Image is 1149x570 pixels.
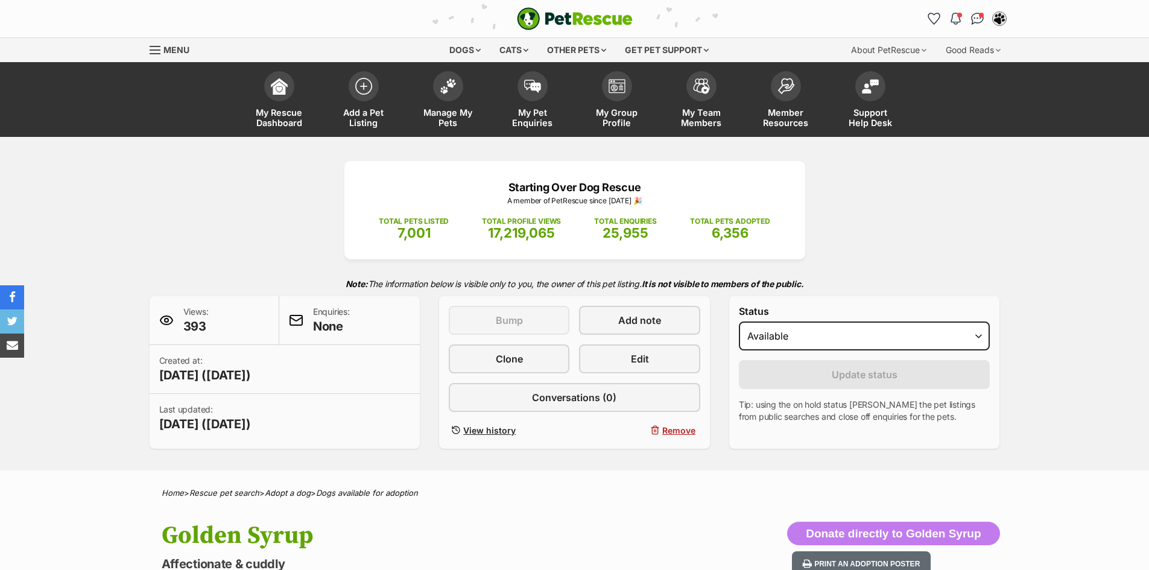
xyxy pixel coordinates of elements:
[925,9,944,28] a: Favourites
[482,216,561,227] p: TOTAL PROFILE VIEWS
[532,390,616,405] span: Conversations (0)
[539,38,615,62] div: Other pets
[131,489,1018,498] div: > > >
[517,7,633,30] img: logo-e224e6f780fb5917bec1dbf3a21bbac754714ae5b6737aabdf751b685950b380.svg
[346,279,368,289] strong: Note:
[674,107,729,128] span: My Team Members
[744,65,828,137] a: Member Resources
[159,404,251,432] p: Last updated:
[843,107,897,128] span: Support Help Desk
[603,225,648,241] span: 25,955
[579,306,700,335] a: Add note
[946,9,966,28] button: Notifications
[777,78,794,94] img: member-resources-icon-8e73f808a243e03378d46382f2149f9095a855e16c252ad45f914b54edf8863c.svg
[759,107,813,128] span: Member Resources
[925,9,1009,28] ul: Account quick links
[690,216,770,227] p: TOTAL PETS ADOPTED
[937,38,1009,62] div: Good Reads
[162,522,672,549] h1: Golden Syrup
[579,344,700,373] a: Edit
[183,318,209,335] span: 393
[313,318,350,335] span: None
[271,78,288,95] img: dashboard-icon-eb2f2d2d3e046f16d808141f083e7271f6b2e854fb5c12c21221c1fb7104beca.svg
[575,65,659,137] a: My Group Profile
[379,216,449,227] p: TOTAL PETS LISTED
[150,38,198,60] a: Menu
[662,424,695,437] span: Remove
[163,45,189,55] span: Menu
[951,13,960,25] img: notifications-46538b983faf8c2785f20acdc204bb7945ddae34d4c08c2a6579f10ce5e182be.svg
[252,107,306,128] span: My Rescue Dashboard
[491,38,537,62] div: Cats
[618,313,661,328] span: Add note
[524,80,541,93] img: pet-enquiries-icon-7e3ad2cf08bfb03b45e93fb7055b45f3efa6380592205ae92323e6603595dc1f.svg
[337,107,391,128] span: Add a Pet Listing
[642,279,804,289] strong: It is not visible to members of the public.
[971,13,984,25] img: chat-41dd97257d64d25036548639549fe6c8038ab92f7586957e7f3b1b290dea8141.svg
[832,367,897,382] span: Update status
[659,65,744,137] a: My Team Members
[189,488,259,498] a: Rescue pet search
[449,344,569,373] a: Clone
[631,352,649,366] span: Edit
[712,225,749,241] span: 6,356
[421,107,475,128] span: Manage My Pets
[594,216,656,227] p: TOTAL ENQUIRIES
[590,107,644,128] span: My Group Profile
[463,424,516,437] span: View history
[739,360,990,389] button: Update status
[496,352,523,366] span: Clone
[609,79,625,93] img: group-profile-icon-3fa3cf56718a62981997c0bc7e787c4b2cf8bcc04b72c1350f741eb67cf2f40e.svg
[159,367,251,384] span: [DATE] ([DATE])
[993,13,1005,25] img: Lynda Smith profile pic
[316,488,418,498] a: Dogs available for adoption
[159,416,251,432] span: [DATE] ([DATE])
[496,313,523,328] span: Bump
[313,306,350,335] p: Enquiries:
[693,78,710,94] img: team-members-icon-5396bd8760b3fe7c0b43da4ab00e1e3bb1a5d9ba89233759b79545d2d3fc5d0d.svg
[406,65,490,137] a: Manage My Pets
[488,225,555,241] span: 17,219,065
[968,9,987,28] a: Conversations
[616,38,717,62] div: Get pet support
[449,422,569,439] a: View history
[362,179,787,195] p: Starting Over Dog Rescue
[990,9,1009,28] button: My account
[490,65,575,137] a: My Pet Enquiries
[321,65,406,137] a: Add a Pet Listing
[449,306,569,335] button: Bump
[265,488,311,498] a: Adopt a dog
[828,65,913,137] a: Support Help Desk
[739,399,990,423] p: Tip: using the on hold status [PERSON_NAME] the pet listings from public searches and close off e...
[449,383,700,412] a: Conversations (0)
[183,306,209,335] p: Views:
[505,107,560,128] span: My Pet Enquiries
[441,38,489,62] div: Dogs
[237,65,321,137] a: My Rescue Dashboard
[397,225,431,241] span: 7,001
[162,488,184,498] a: Home
[159,355,251,384] p: Created at:
[862,79,879,93] img: help-desk-icon-fdf02630f3aa405de69fd3d07c3f3aa587a6932b1a1747fa1d2bba05be0121f9.svg
[517,7,633,30] a: PetRescue
[579,422,700,439] button: Remove
[440,78,457,94] img: manage-my-pets-icon-02211641906a0b7f246fdf0571729dbe1e7629f14944591b6c1af311fb30b64b.svg
[739,306,990,317] label: Status
[355,78,372,95] img: add-pet-listing-icon-0afa8454b4691262ce3f59096e99ab1cd57d4a30225e0717b998d2c9b9846f56.svg
[150,271,1000,296] p: The information below is visible only to you, the owner of this pet listing.
[787,522,999,546] button: Donate directly to Golden Syrup
[362,195,787,206] p: A member of PetRescue since [DATE] 🎉
[843,38,935,62] div: About PetRescue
